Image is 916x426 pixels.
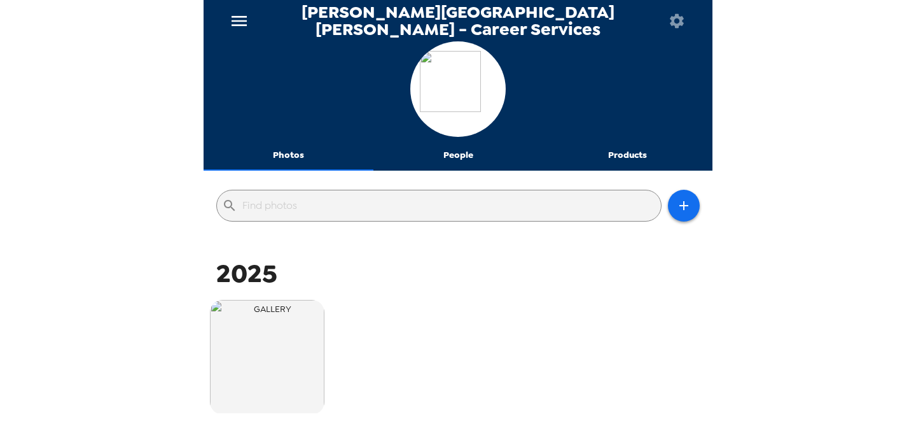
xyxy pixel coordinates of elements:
[210,300,324,415] img: gallery
[543,140,712,171] button: Products
[373,140,543,171] button: People
[242,195,656,216] input: Find photos
[216,257,277,290] span: 2025
[260,4,656,38] span: [PERSON_NAME][GEOGRAPHIC_DATA][PERSON_NAME] - Career Services
[420,51,496,127] img: org logo
[204,140,373,171] button: Photos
